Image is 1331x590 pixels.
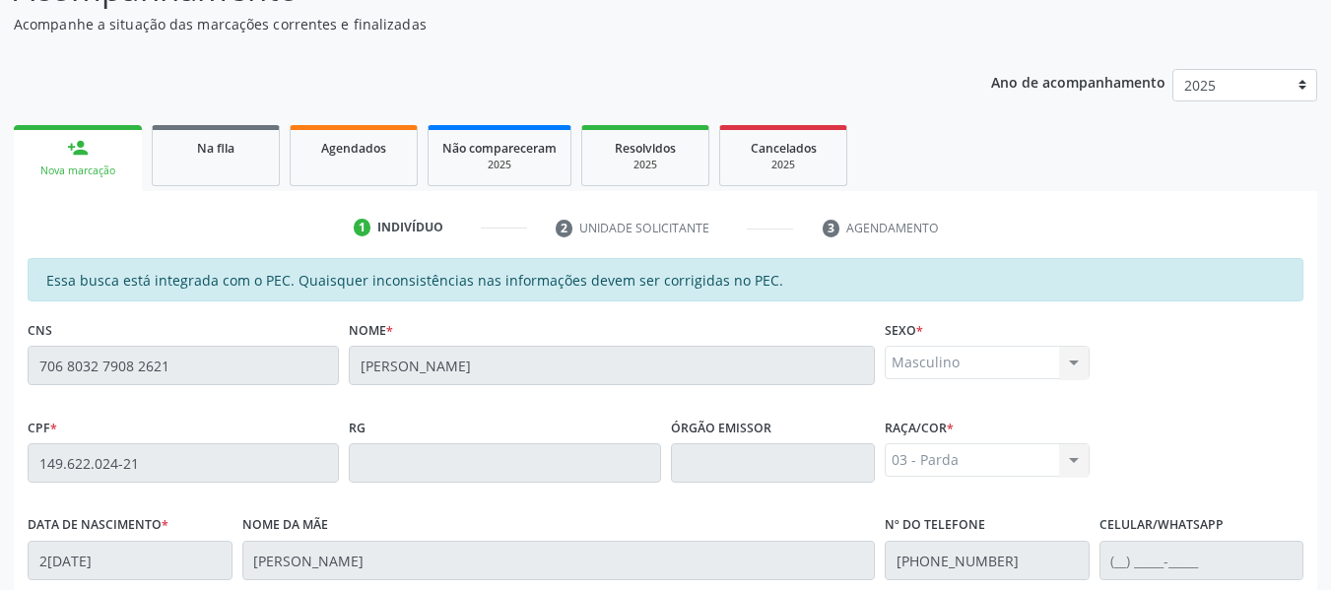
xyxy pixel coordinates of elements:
div: Essa busca está integrada com o PEC. Quaisquer inconsistências nas informações devem ser corrigid... [28,258,1303,301]
label: Nome [349,315,393,346]
div: person_add [67,137,89,159]
span: Agendados [321,140,386,157]
div: 2025 [442,158,557,172]
div: 2025 [596,158,695,172]
span: Resolvidos [615,140,676,157]
input: __/__/____ [28,541,233,580]
span: Não compareceram [442,140,557,157]
label: Data de nascimento [28,510,168,541]
label: CNS [28,315,52,346]
label: Nome da mãe [242,510,328,541]
label: RG [349,413,366,443]
div: 2025 [734,158,832,172]
p: Acompanhe a situação das marcações correntes e finalizadas [14,14,926,34]
div: Indivíduo [377,219,443,236]
div: Nova marcação [28,164,128,178]
label: CPF [28,413,57,443]
p: Ano de acompanhamento [991,69,1165,94]
span: Cancelados [751,140,817,157]
label: Órgão emissor [671,413,771,443]
div: 1 [354,219,371,236]
label: Nº do Telefone [885,510,985,541]
label: Celular/WhatsApp [1099,510,1224,541]
label: Raça/cor [885,413,954,443]
label: Sexo [885,315,923,346]
span: Na fila [197,140,234,157]
input: (__) _____-_____ [885,541,1090,580]
input: (__) _____-_____ [1099,541,1304,580]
